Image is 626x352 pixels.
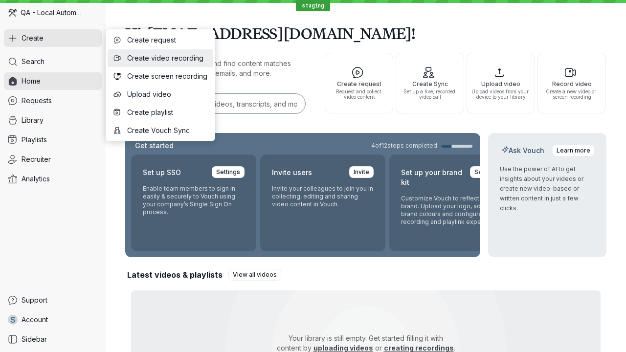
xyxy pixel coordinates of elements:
[470,166,503,178] a: Settings
[228,269,281,281] a: View all videos
[467,53,535,113] button: Upload videoUpload videos from your device to your library
[400,89,460,100] span: Set up a live, recorded video call
[4,53,102,70] a: Search
[542,89,602,100] span: Create a new video or screen recording
[22,115,44,125] span: Library
[371,142,472,150] a: 4of12steps completed
[4,311,102,329] a: sAccount
[22,154,51,164] span: Recruiter
[4,131,102,149] a: Playlists
[552,145,595,156] a: Learn more
[125,20,606,47] h1: Hi, [EMAIL_ADDRESS][DOMAIN_NAME]!
[471,81,531,87] span: Upload video
[143,166,181,179] h2: Set up SSO
[4,72,102,90] a: Home
[354,167,369,177] span: Invite
[500,146,546,155] h2: Ask Vouch
[22,57,45,66] span: Search
[108,122,213,139] button: Create Vouch Sync
[108,49,213,67] button: Create video recording
[127,53,207,63] span: Create video recording
[557,146,590,155] span: Learn more
[212,166,245,178] a: Settings
[108,86,213,103] button: Upload video
[22,33,44,43] span: Create
[125,59,307,78] p: Search for any keywords and find content matches through transcriptions, user emails, and more.
[127,108,207,117] span: Create playlist
[133,141,176,151] h2: Get started
[4,111,102,129] a: Library
[22,315,48,325] span: Account
[272,185,374,208] p: Invite your colleagues to join you in collecting, editing and sharing video content in Vouch.
[371,142,437,150] span: 4 of 12 steps completed
[127,89,207,99] span: Upload video
[500,164,595,213] p: Use the power of AI to get insights about your videos or create new video-based or written conten...
[4,29,102,47] button: Create
[143,185,245,216] p: Enable team members to sign in easily & securely to Vouch using your company’s Single Sign On pro...
[4,4,102,22] div: QA - Local Automation
[22,135,47,145] span: Playlists
[313,344,373,352] a: uploading videos
[474,167,498,177] span: Settings
[329,81,389,87] span: Create request
[216,167,240,177] span: Settings
[21,8,83,18] span: QA - Local Automation
[329,89,389,100] span: Request and collect video content
[127,269,223,280] h2: Latest videos & playlists
[108,104,213,121] button: Create playlist
[4,330,102,348] a: Sidebar
[22,174,50,184] span: Analytics
[22,96,52,106] span: Requests
[22,334,47,344] span: Sidebar
[396,53,464,113] button: Create SyncSet up a live, recorded video call
[401,195,503,226] p: Customize Vouch to reflect your brand. Upload your logo, adjust brand colours and configure the r...
[4,92,102,110] a: Requests
[10,315,16,325] span: s
[8,8,17,17] img: QA - Local Automation avatar
[108,31,213,49] button: Create request
[127,126,207,135] span: Create Vouch Sync
[127,71,207,81] span: Create screen recording
[325,53,393,113] button: Create requestRequest and collect video content
[384,344,454,352] a: creating recordings
[22,76,41,86] span: Home
[233,270,277,280] span: View all videos
[108,67,213,85] button: Create screen recording
[542,81,602,87] span: Record video
[127,35,207,45] span: Create request
[471,89,531,100] span: Upload videos from your device to your library
[4,170,102,188] a: Analytics
[22,295,47,305] span: Support
[400,81,460,87] span: Create Sync
[401,166,464,189] h2: Set up your brand kit
[349,166,374,178] a: Invite
[4,151,102,168] a: Recruiter
[537,53,606,113] button: Record videoCreate a new video or screen recording
[272,166,312,179] h2: Invite users
[4,291,102,309] a: Support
